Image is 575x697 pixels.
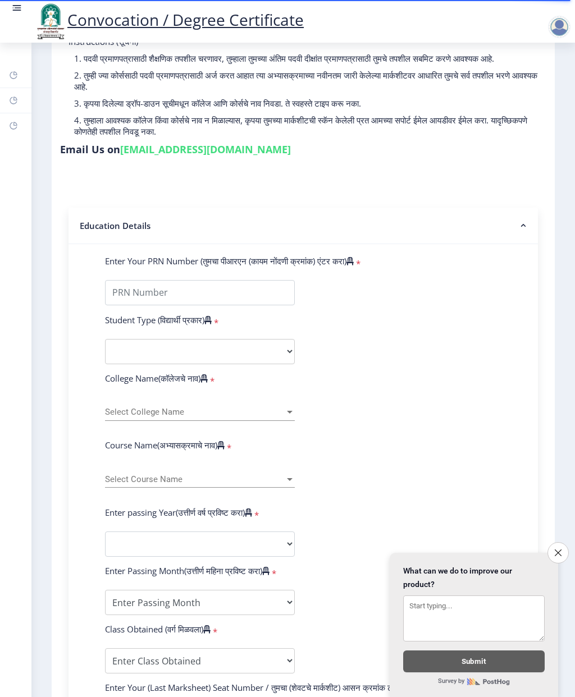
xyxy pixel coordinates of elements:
p: 2. तुम्ही ज्या कोर्ससाठी पदवी प्रमाणपत्रासाठी अर्ज करत आहात त्या अभ्यासक्रमाच्या नवीनतम जारी केले... [74,70,544,92]
h6: Email Us on [60,143,291,156]
p: 4. तुम्हाला आवश्यक कॉलेज किंवा कोर्सचे नाव न मिळाल्यास, कृपया तुमच्या मार्कशीटची स्कॅन केलेली प्र... [74,114,544,137]
label: Enter Your (Last Marksheet) Seat Number / तुमचा (शेवटचे मार्कशीट) आसन क्रमांक टाका [105,682,409,693]
label: Enter Your PRN Number (तुमचा पीआरएन (कायम नोंदणी क्रमांक) एंटर करा) [105,255,354,267]
label: Enter passing Year(उत्तीर्ण वर्ष प्रविष्ट करा) [105,507,252,518]
span: Select Course Name [105,475,285,484]
input: PRN Number [105,280,295,305]
a: [EMAIL_ADDRESS][DOMAIN_NAME] [120,143,291,156]
label: Student Type (विद्यार्थी प्रकार) [105,314,212,325]
label: Class Obtained (वर्ग मिळवला) [105,623,211,635]
label: Enter Passing Month(उत्तीर्ण महिना प्रविष्ट करा) [105,565,270,576]
a: Convocation / Degree Certificate [34,9,304,30]
label: College Name(कॉलेजचे नाव) [105,373,208,384]
label: Course Name(अभ्यासक्रमाचे नाव) [105,439,225,451]
span: Select College Name [105,407,285,417]
nb-accordion-item-header: Education Details [69,208,538,244]
p: 3. कृपया दिलेल्या ड्रॉप-डाउन सूचीमधून कॉलेज आणि कोर्सचे नाव निवडा. ते स्वहस्ते टाइप करू नका. [74,98,544,109]
p: 1. पदवी प्रमाणपत्रासाठी शैक्षणिक तपशील चरणावर, तुम्हाला तुमच्या अंतिम पदवी दीक्षांत प्रमाणपत्रासा... [74,53,544,64]
img: logo [34,2,67,40]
